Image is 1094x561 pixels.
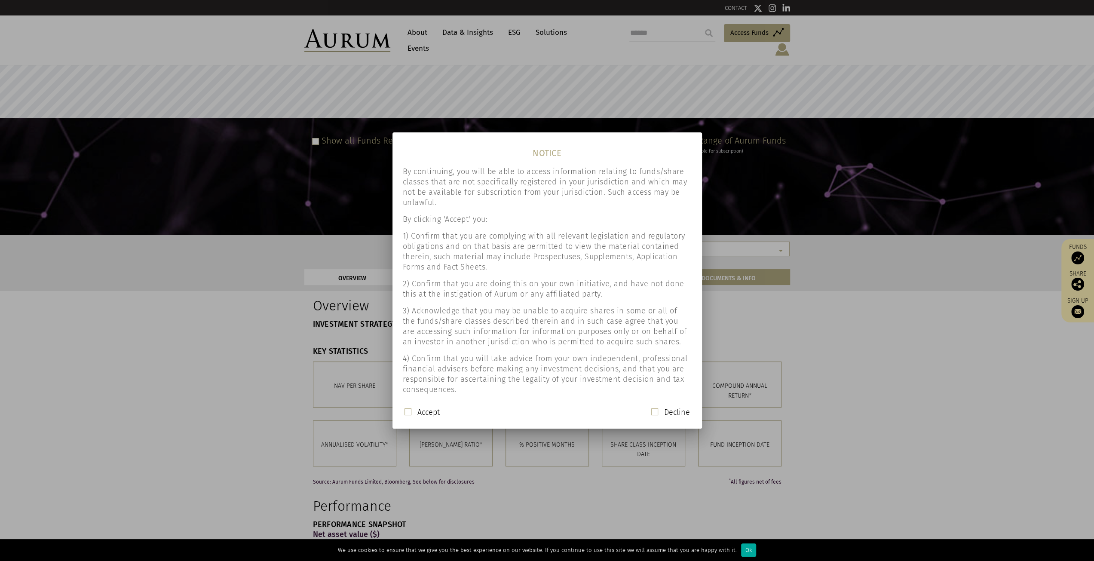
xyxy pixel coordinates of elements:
[403,279,692,299] p: 2) Confirm that you are doing this on your own initiative, and have not done this at the instigat...
[1066,297,1090,318] a: Sign up
[741,543,756,557] div: Ok
[392,139,702,160] h1: NOTICE
[403,231,692,272] p: 1) Confirm that you are complying with all relevant legislation and regulatory obligations and on...
[1066,243,1090,264] a: Funds
[1071,251,1084,264] img: Access Funds
[403,214,692,224] p: By clicking 'Accept' you:
[417,407,440,417] label: Accept
[1066,271,1090,291] div: Share
[664,407,690,417] label: Decline
[1071,305,1084,318] img: Sign up to our newsletter
[403,306,692,347] p: 3) Acknowledge that you may be unable to acquire shares in some or all of the funds/share classes...
[403,353,692,395] p: 4) Confirm that you will take advice from your own independent, professional financial advisers b...
[1071,278,1084,291] img: Share this post
[403,166,692,208] p: By continuing, you will be able to access information relating to funds/share classes that are no...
